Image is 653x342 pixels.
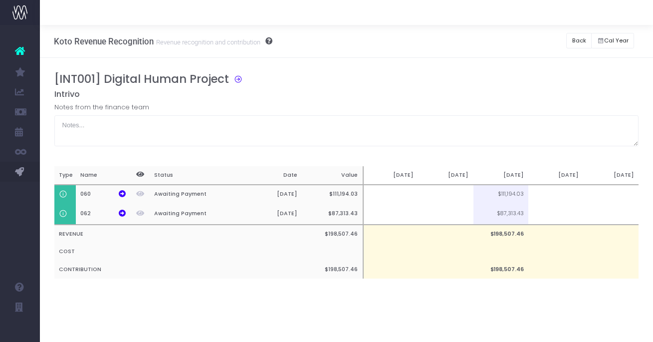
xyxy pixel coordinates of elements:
[149,185,241,205] th: Awaiting Payment
[591,30,639,51] div: Small button group
[473,205,528,225] td: $87,313.43
[591,33,634,48] button: Cal Year
[302,166,363,185] th: Value
[54,243,302,261] th: COST
[149,205,241,225] th: Awaiting Payment
[54,72,229,86] h3: [INT001] Digital Human Project
[54,89,639,99] h5: Intrivo
[149,166,241,185] th: Status
[473,261,528,279] td: $198,507.46
[473,225,528,243] td: $198,507.46
[76,166,131,185] th: Name
[76,205,131,225] th: 062
[241,205,302,225] th: [DATE]
[302,185,363,205] th: $111,194.03
[566,33,592,48] button: Back
[54,102,149,112] label: Notes from the finance team
[473,185,528,205] td: $111,194.03
[584,166,639,185] th: [DATE]
[54,166,76,185] th: Type
[76,185,131,205] th: 060
[419,166,473,185] th: [DATE]
[54,225,302,243] th: REVENUE
[241,166,302,185] th: Date
[528,166,583,185] th: [DATE]
[302,205,363,225] th: $87,313.43
[54,36,272,46] h3: Koto Revenue Recognition
[241,185,302,205] th: [DATE]
[473,166,528,185] th: [DATE]
[302,225,363,243] th: $198,507.46
[154,36,260,46] small: Revenue recognition and contribution
[363,166,418,185] th: [DATE]
[12,322,27,337] img: images/default_profile_image.png
[302,261,363,279] th: $198,507.46
[54,261,302,279] th: CONTRIBUTION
